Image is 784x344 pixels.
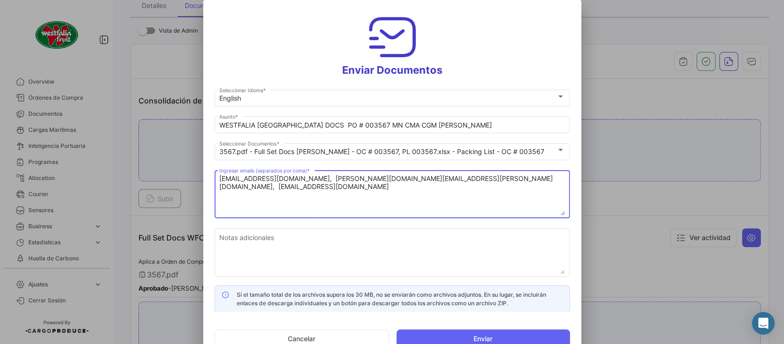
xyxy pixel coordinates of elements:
[219,147,544,155] mat-select-trigger: 3567.pdf - Full Set Docs [PERSON_NAME] - OC # 003567, PL 003567.xlsx - Packing List - OC # 003567
[752,312,775,335] div: Abrir Intercom Messenger
[215,11,570,77] h3: Enviar Documentos
[219,94,241,102] mat-select-trigger: English
[237,291,546,307] span: Si el tamaño total de los archivos supera los 30 MB, no se enviarán como archivos adjuntos. En su...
